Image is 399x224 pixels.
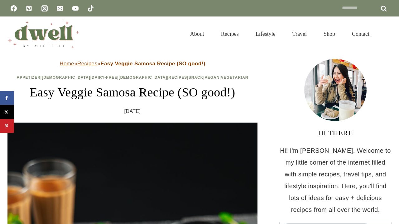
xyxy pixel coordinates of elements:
[344,23,378,45] a: Contact
[60,61,205,67] span: » »
[213,23,247,45] a: Recipes
[221,75,248,80] a: Vegetarian
[381,29,392,39] button: View Search Form
[182,23,378,45] nav: Primary Navigation
[7,2,20,15] a: Facebook
[92,75,117,80] a: Dairy-Free
[182,23,213,45] a: About
[7,83,257,102] h1: Easy Veggie Samosa Recipe (SO good!)
[315,23,344,45] a: Shop
[54,2,66,15] a: Email
[42,75,90,80] a: [DEMOGRAPHIC_DATA]
[284,23,315,45] a: Travel
[119,75,167,80] a: [DEMOGRAPHIC_DATA]
[38,2,51,15] a: Instagram
[169,75,187,80] a: Recipes
[279,145,392,216] p: Hi! I'm [PERSON_NAME]. Welcome to my little corner of the internet filled with simple recipes, tr...
[279,127,392,138] h3: HI THERE
[77,61,97,67] a: Recipes
[17,75,40,80] a: Appetizer
[23,2,35,15] a: Pinterest
[124,107,141,116] time: [DATE]
[17,75,248,80] span: | | | | | | |
[60,61,74,67] a: Home
[100,61,205,67] strong: Easy Veggie Samosa Recipe (SO good!)
[189,75,204,80] a: Snack
[7,20,79,48] img: DWELL by michelle
[247,23,284,45] a: Lifestyle
[84,2,97,15] a: TikTok
[69,2,82,15] a: YouTube
[205,75,220,80] a: Vegan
